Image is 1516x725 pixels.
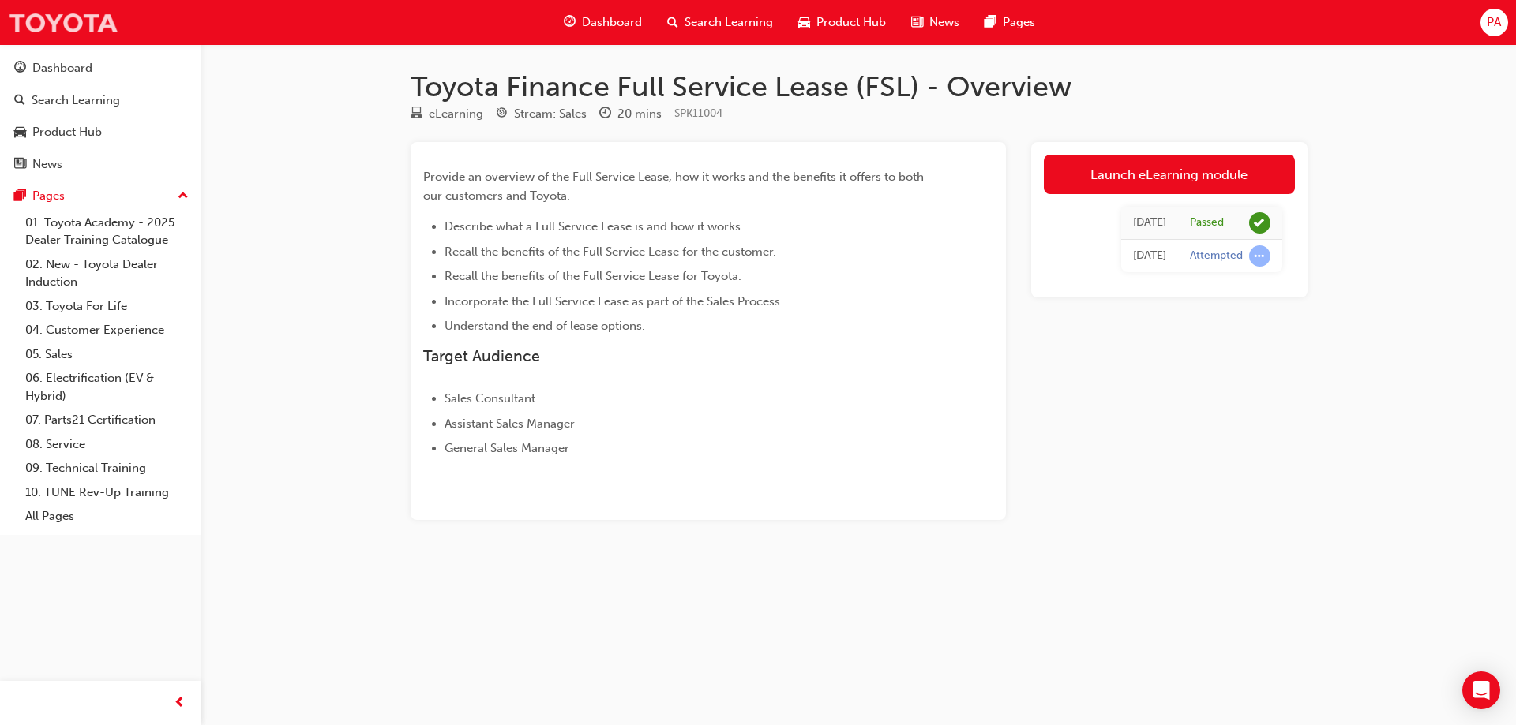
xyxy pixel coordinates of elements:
button: PA [1480,9,1508,36]
a: 02. New - Toyota Dealer Induction [19,252,195,294]
span: Assistant Sales Manager [445,417,575,431]
a: guage-iconDashboard [551,6,655,39]
div: eLearning [429,105,483,123]
span: learningResourceType_ELEARNING-icon [411,107,422,121]
button: Pages [6,181,195,211]
span: guage-icon [14,62,26,76]
div: News [32,155,62,174]
a: News [6,150,195,179]
span: Recall the benefits of the Full Service Lease for the customer. [445,245,776,259]
span: Pages [1003,13,1035,32]
div: Open Intercom Messenger [1462,671,1500,709]
span: News [929,13,959,32]
div: Stream [496,104,587,124]
a: car-iconProduct Hub [786,6,899,39]
span: pages-icon [985,13,996,32]
span: search-icon [14,94,25,108]
a: 09. Technical Training [19,456,195,480]
div: Pages [32,187,65,205]
span: car-icon [798,13,810,32]
div: Search Learning [32,92,120,110]
a: 07. Parts21 Certification [19,408,195,432]
span: PA [1487,13,1501,32]
a: Search Learning [6,86,195,115]
a: 01. Toyota Academy - 2025 Dealer Training Catalogue [19,211,195,252]
span: Provide an overview of the Full Service Lease, how it works and the benefits it offers to both ou... [423,170,927,203]
span: Learning resource code [674,107,722,120]
span: learningRecordVerb_PASS-icon [1249,212,1270,234]
span: Describe what a Full Service Lease is and how it works. [445,219,744,234]
div: Attempted [1190,249,1243,263]
span: Search Learning [685,13,773,32]
a: All Pages [19,504,195,529]
span: pages-icon [14,189,26,204]
a: Launch eLearning module [1044,155,1295,194]
span: Dashboard [582,13,642,32]
a: 06. Electrification (EV & Hybrid) [19,366,195,408]
a: 10. TUNE Rev-Up Training [19,480,195,505]
span: up-icon [178,186,189,207]
div: Stream: Sales [514,105,587,123]
span: clock-icon [599,107,611,121]
div: Duration [599,104,662,124]
span: news-icon [14,158,26,172]
img: Trak [8,5,118,40]
span: learningRecordVerb_ATTEMPT-icon [1249,245,1270,267]
span: search-icon [667,13,678,32]
span: Sales Consultant [445,391,535,405]
span: Target Audience [423,347,540,365]
a: Product Hub [6,118,195,147]
div: Mon Aug 18 2025 11:12:19 GMT+0800 (Australian Western Standard Time) [1133,247,1166,265]
span: Understand the end of lease options. [445,319,645,333]
a: 03. Toyota For Life [19,294,195,319]
div: Passed [1190,215,1224,230]
span: car-icon [14,125,26,140]
span: guage-icon [564,13,576,32]
a: search-iconSearch Learning [655,6,786,39]
span: target-icon [496,107,508,121]
a: 05. Sales [19,342,195,367]
span: Product Hub [816,13,886,32]
div: Mon Aug 18 2025 11:29:23 GMT+0800 (Australian Western Standard Time) [1133,214,1166,232]
span: Recall the benefits of the Full Service Lease for Toyota. [445,269,741,283]
a: 08. Service [19,432,195,457]
a: 04. Customer Experience [19,318,195,342]
div: Dashboard [32,59,92,77]
span: news-icon [911,13,923,32]
span: General Sales Manager [445,441,569,455]
div: Product Hub [32,123,102,141]
a: pages-iconPages [972,6,1048,39]
a: news-iconNews [899,6,972,39]
div: Type [411,104,483,124]
button: DashboardSearch LearningProduct HubNews [6,50,195,181]
span: prev-icon [174,693,186,713]
h1: Toyota Finance Full Service Lease (FSL) - Overview [411,69,1308,104]
div: 20 mins [617,105,662,123]
a: Dashboard [6,54,195,83]
span: Incorporate the Full Service Lease as part of the Sales Process. [445,294,783,308]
